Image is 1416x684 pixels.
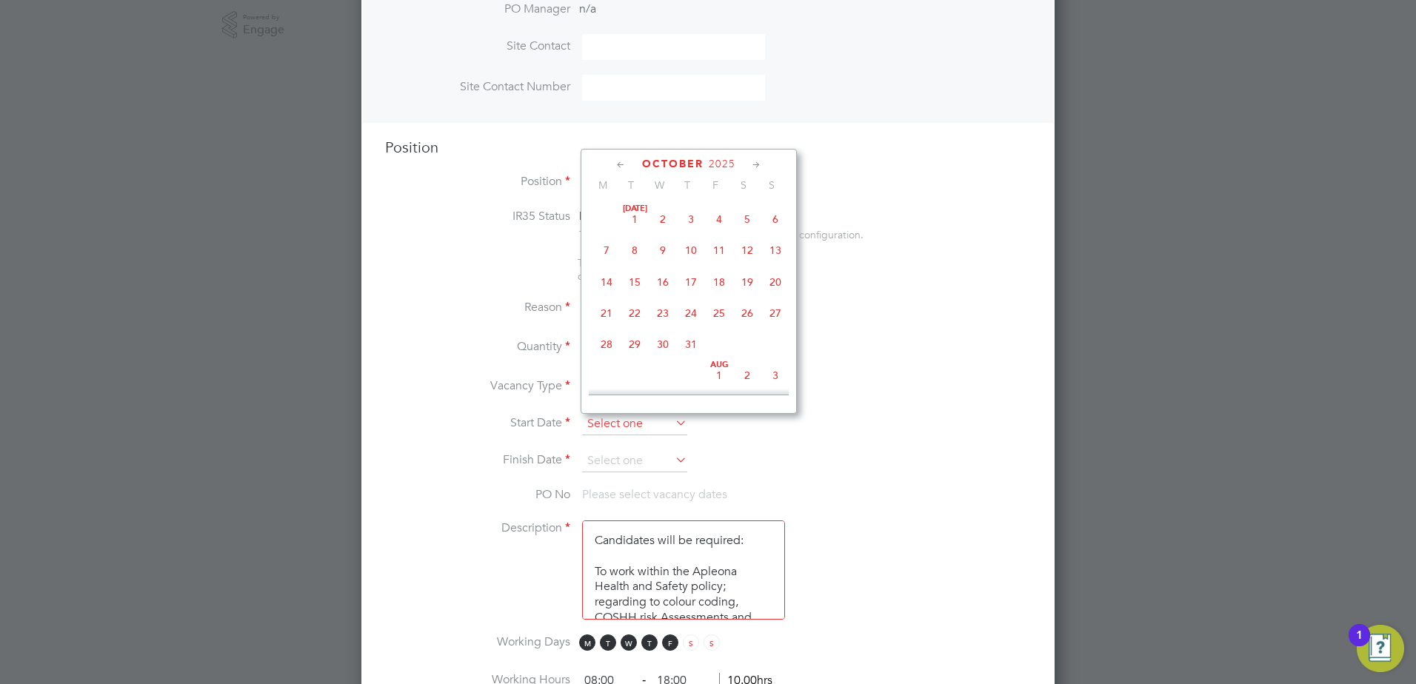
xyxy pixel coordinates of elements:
[705,268,733,296] span: 18
[589,178,617,192] span: M
[385,38,570,54] label: Site Contact
[649,236,677,264] span: 9
[677,236,705,264] span: 10
[705,299,733,327] span: 25
[385,339,570,355] label: Quantity
[1356,635,1363,654] div: 1
[683,634,699,651] span: S
[673,178,701,192] span: T
[761,361,789,389] span: 3
[385,452,570,468] label: Finish Date
[662,634,678,651] span: F
[645,178,673,192] span: W
[385,79,570,95] label: Site Contact Number
[677,268,705,296] span: 17
[761,299,789,327] span: 27
[592,330,621,358] span: 28
[1357,625,1404,672] button: Open Resource Center, 1 new notification
[385,300,570,315] label: Reason
[621,330,649,358] span: 29
[385,634,570,650] label: Working Days
[621,268,649,296] span: 15
[621,205,649,212] span: [DATE]
[579,209,700,224] span: Disabled for this client.
[600,634,616,651] span: T
[385,1,570,17] label: PO Manager
[385,415,570,431] label: Start Date
[677,205,705,233] span: 3
[385,487,570,503] label: PO No
[701,178,729,192] span: F
[705,361,733,369] span: Aug
[677,299,705,327] span: 24
[704,634,720,651] span: S
[621,205,649,233] span: 1
[385,209,570,224] label: IR35 Status
[733,361,761,389] span: 2
[641,634,658,651] span: T
[579,224,864,241] div: This feature can be enabled under this client's configuration.
[677,330,705,358] span: 31
[385,378,570,394] label: Vacancy Type
[705,236,733,264] span: 11
[649,268,677,296] span: 16
[621,236,649,264] span: 8
[649,299,677,327] span: 23
[579,634,595,651] span: M
[592,268,621,296] span: 14
[649,330,677,358] span: 30
[621,634,637,651] span: W
[578,256,778,283] span: The status determination for this position can be updated after creating the vacancy
[761,205,789,233] span: 6
[733,299,761,327] span: 26
[705,361,733,389] span: 1
[592,299,621,327] span: 21
[705,205,733,233] span: 4
[579,1,596,16] span: n/a
[733,236,761,264] span: 12
[729,178,758,192] span: S
[642,158,704,170] span: October
[385,138,1031,157] h3: Position
[649,205,677,233] span: 2
[385,520,570,536] label: Description
[733,268,761,296] span: 19
[709,158,735,170] span: 2025
[621,299,649,327] span: 22
[582,450,687,472] input: Select one
[617,178,645,192] span: T
[733,205,761,233] span: 5
[758,178,786,192] span: S
[385,174,570,190] label: Position
[582,487,727,502] span: Please select vacancy dates
[761,236,789,264] span: 13
[582,413,687,435] input: Select one
[592,236,621,264] span: 7
[761,268,789,296] span: 20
